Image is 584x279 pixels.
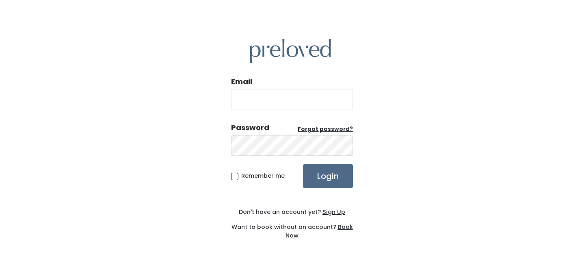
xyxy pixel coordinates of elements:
[298,125,353,133] a: Forgot password?
[241,172,285,180] span: Remember me
[231,76,252,87] label: Email
[321,208,345,216] a: Sign Up
[250,39,331,63] img: preloved logo
[231,122,269,133] div: Password
[231,216,353,240] div: Want to book without an account?
[231,208,353,216] div: Don't have an account yet?
[286,223,353,240] a: Book Now
[322,208,345,216] u: Sign Up
[303,164,353,188] input: Login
